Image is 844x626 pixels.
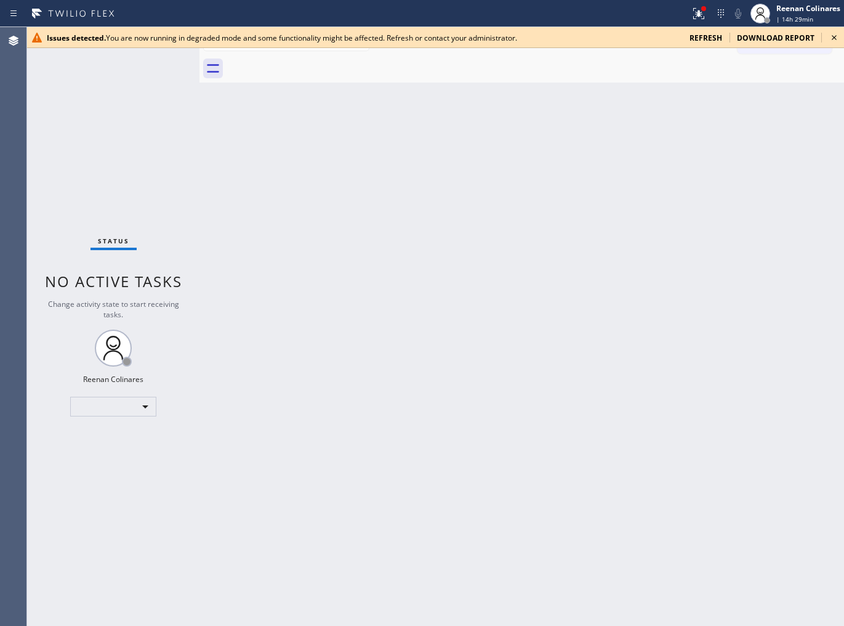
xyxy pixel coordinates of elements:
[70,397,156,417] div: ​
[776,15,813,23] span: | 14h 29min
[737,33,814,43] span: download report
[45,271,182,291] span: No active tasks
[48,299,179,320] span: Change activity state to start receiving tasks.
[47,33,680,43] div: You are now running in degraded mode and some functionality might be affected. Refresh or contact...
[729,5,747,22] button: Mute
[98,237,129,245] span: Status
[47,33,106,43] b: Issues detected.
[83,374,143,384] div: Reenan Colinares
[776,3,840,14] div: Reenan Colinares
[689,33,722,43] span: refresh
